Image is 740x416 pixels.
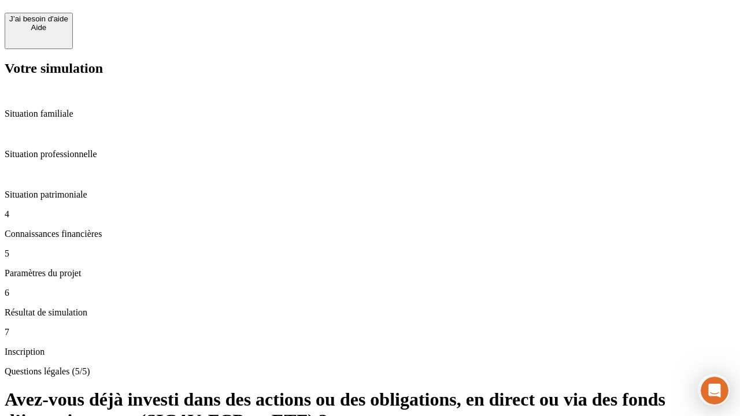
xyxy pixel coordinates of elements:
[5,13,73,49] button: J’ai besoin d'aideAide
[701,377,728,404] iframe: Intercom live chat
[5,109,735,119] p: Situation familiale
[5,268,735,278] p: Paramètres du projet
[9,23,68,32] div: Aide
[5,366,735,377] p: Questions légales (5/5)
[9,14,68,23] div: J’ai besoin d'aide
[5,327,735,337] p: 7
[5,61,735,76] h2: Votre simulation
[5,288,735,298] p: 6
[5,190,735,200] p: Situation patrimoniale
[698,374,730,406] iframe: Intercom live chat discovery launcher
[5,347,735,357] p: Inscription
[5,209,735,220] p: 4
[5,149,735,159] p: Situation professionnelle
[5,248,735,259] p: 5
[5,229,735,239] p: Connaissances financières
[5,307,735,318] p: Résultat de simulation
